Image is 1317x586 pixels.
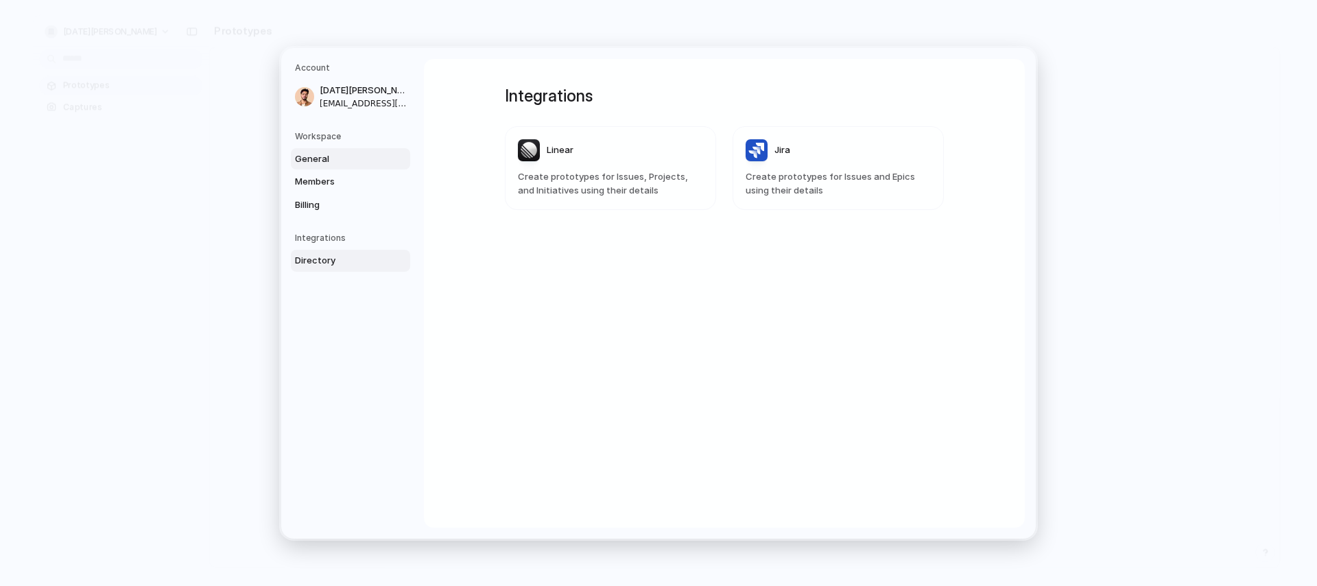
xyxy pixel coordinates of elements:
h5: Workspace [295,130,410,142]
span: Jira [774,143,790,157]
span: [EMAIL_ADDRESS][DOMAIN_NAME] [320,97,407,109]
span: Linear [547,143,573,157]
h5: Account [295,62,410,74]
span: General [295,152,383,165]
a: Members [291,171,410,193]
a: Directory [291,250,410,272]
span: Directory [295,254,383,268]
a: [DATE][PERSON_NAME][EMAIL_ADDRESS][DOMAIN_NAME] [291,80,410,114]
span: Create prototypes for Issues and Epics using their details [746,170,931,197]
span: Members [295,175,383,189]
h1: Integrations [505,84,944,108]
span: [DATE][PERSON_NAME] [320,84,407,97]
a: Billing [291,194,410,215]
a: General [291,148,410,169]
span: Create prototypes for Issues, Projects, and Initiatives using their details [518,170,703,197]
h5: Integrations [295,232,410,244]
span: Billing [295,198,383,211]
